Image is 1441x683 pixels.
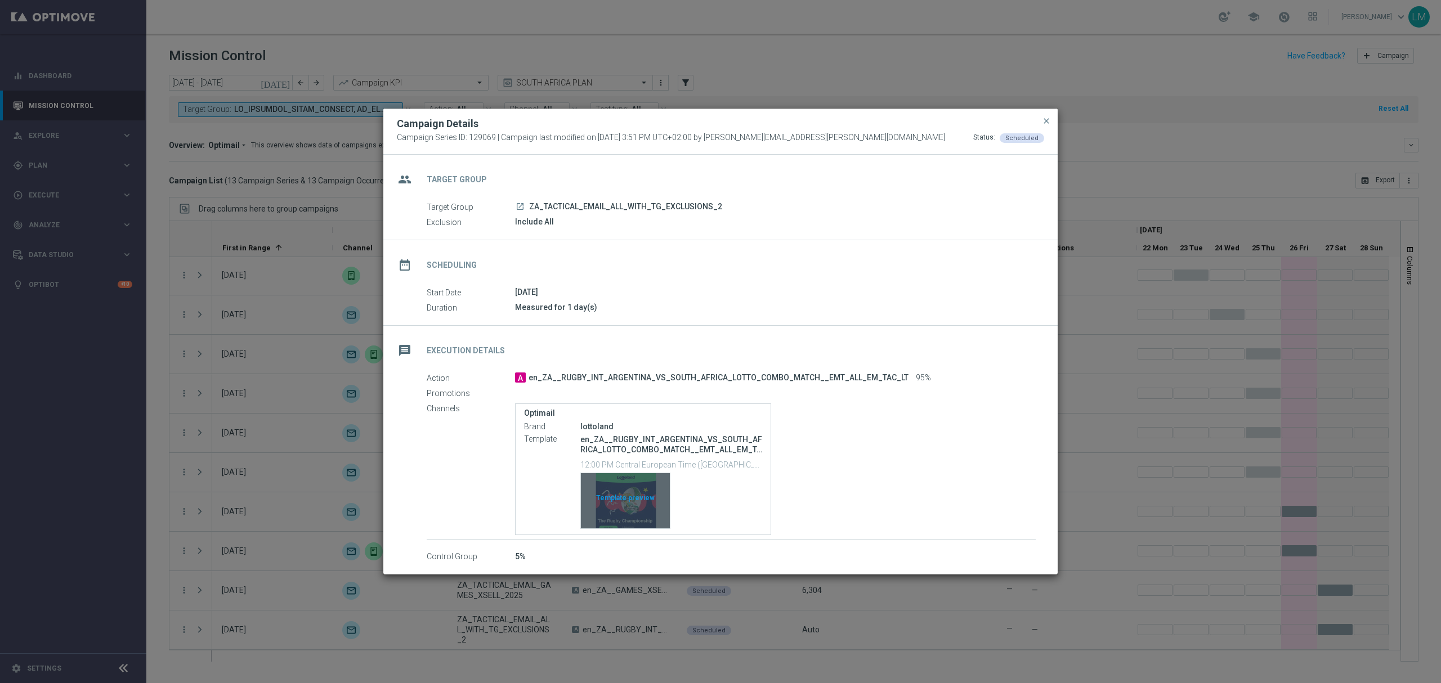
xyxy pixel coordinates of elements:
[524,422,580,432] label: Brand
[580,421,762,432] div: lottoland
[395,340,415,361] i: message
[427,552,515,562] label: Control Group
[524,434,580,444] label: Template
[529,202,722,212] span: ZA_TACTICAL_EMAIL_ALL_WITH_TG_EXCLUSIONS_2
[515,286,1036,298] div: [DATE]
[1000,133,1044,142] colored-tag: Scheduled
[529,373,909,383] span: en_ZA__RUGBY_INT_ARGENTINA_VS_SOUTH_AFRICA_LOTTO_COMBO_MATCH__EMT_ALL_EM_TAC_LT
[515,216,1036,227] div: Include All
[427,373,515,383] label: Action
[427,388,515,398] label: Promotions
[427,403,515,414] label: Channels
[427,260,477,271] h2: Scheduling
[580,434,762,455] p: en_ZA__RUGBY_INT_ARGENTINA_VS_SOUTH_AFRICA_LOTTO_COMBO_MATCH__EMT_ALL_EM_TAC_LT(2)
[427,217,515,227] label: Exclusion
[580,473,670,529] button: Template preview
[515,372,526,383] span: A
[427,345,505,356] h2: Execution Details
[427,303,515,313] label: Duration
[515,202,525,212] a: launch
[1042,116,1051,125] span: close
[1005,134,1039,142] span: Scheduled
[524,408,762,418] label: Optimail
[580,459,762,470] p: 12:00 PM Central European Time (Berlin) (UTC +02:00)
[427,287,515,298] label: Start Date
[581,473,670,528] div: Template preview
[515,551,1036,562] div: 5%
[427,174,487,185] h2: Target Group
[397,133,945,143] span: Campaign Series ID: 129069 | Campaign last modified on [DATE] 3:51 PM UTC+02:00 by [PERSON_NAME][...
[397,117,478,131] h2: Campaign Details
[515,302,1036,313] div: Measured for 1 day(s)
[516,202,525,211] i: launch
[916,373,931,383] span: 95%
[427,202,515,212] label: Target Group
[973,133,995,143] div: Status:
[395,169,415,190] i: group
[395,255,415,275] i: date_range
